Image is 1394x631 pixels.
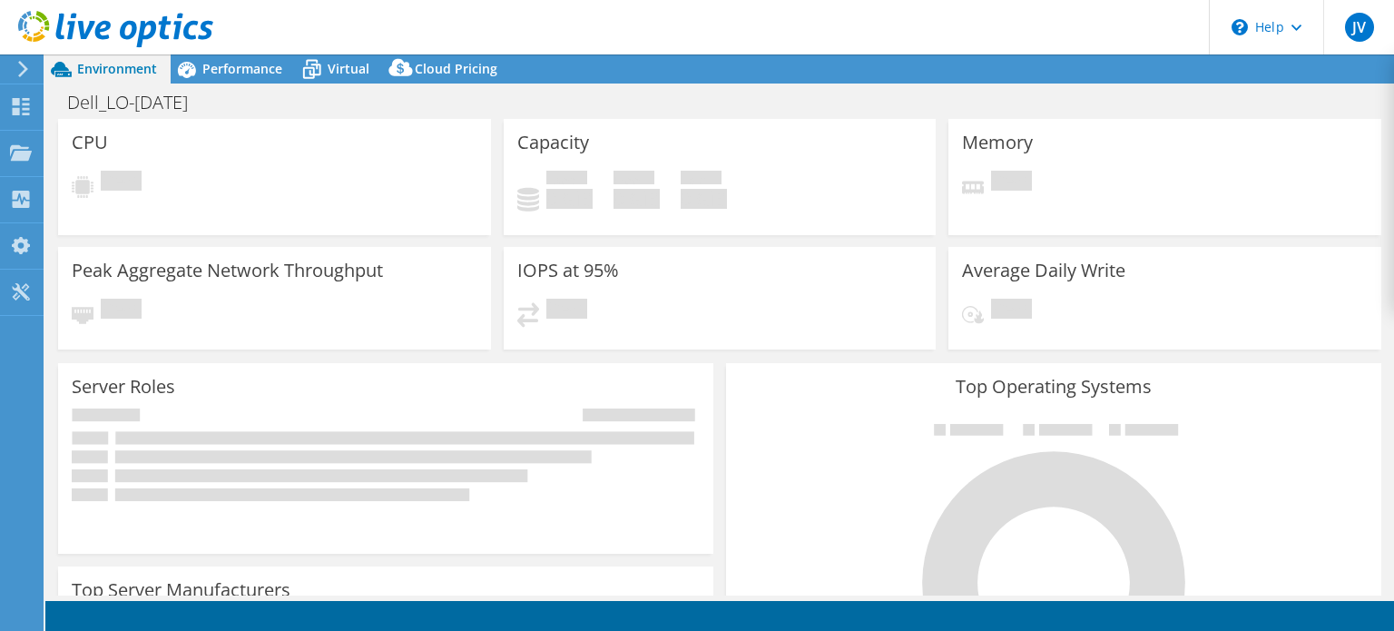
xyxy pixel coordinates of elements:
span: Used [546,171,587,189]
span: Performance [202,60,282,77]
h3: Server Roles [72,377,175,397]
h4: 0 GiB [614,189,660,209]
h4: 0 GiB [546,189,593,209]
span: Pending [546,299,587,323]
h3: Top Operating Systems [740,377,1368,397]
span: Total [681,171,722,189]
span: Pending [991,171,1032,195]
span: Virtual [328,60,369,77]
h3: Average Daily Write [962,261,1125,281]
h3: Capacity [517,133,589,153]
svg: \n [1232,19,1248,35]
h3: Top Server Manufacturers [72,580,290,600]
span: JV [1345,13,1374,42]
h3: CPU [72,133,108,153]
h3: Peak Aggregate Network Throughput [72,261,383,281]
h3: IOPS at 95% [517,261,619,281]
span: Pending [991,299,1032,323]
h1: Dell_LO-[DATE] [59,93,216,113]
span: Pending [101,171,142,195]
h4: 0 GiB [681,189,727,209]
h3: Memory [962,133,1033,153]
span: Pending [101,299,142,323]
span: Environment [77,60,157,77]
span: Free [614,171,654,189]
span: Cloud Pricing [415,60,497,77]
